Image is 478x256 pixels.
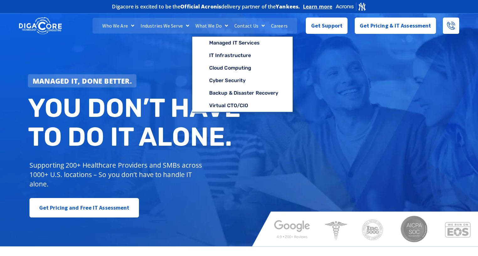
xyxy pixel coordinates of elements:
[192,18,231,34] a: What We Do
[99,18,137,34] a: Who We Are
[39,201,129,214] span: Get Pricing and Free IT Assessment
[137,18,192,34] a: Industries We Serve
[335,2,366,11] img: Acronis
[192,37,293,112] ul: What We Do
[112,4,300,9] h2: Digacore is excited to be the delivery partner of the
[306,18,348,34] a: Get Support
[355,18,436,34] a: Get Pricing & IT Assessment
[303,3,332,10] a: Learn more
[28,74,136,87] a: Managed IT, done better.
[192,49,293,62] a: IT Infrastructure
[276,3,300,10] b: Yankees.
[192,87,293,99] a: Backup & Disaster Recovery
[268,18,291,34] a: Careers
[33,76,132,86] strong: Managed IT, done better.
[360,19,431,32] span: Get Pricing & IT Assessment
[192,37,293,49] a: Managed IT Services
[311,19,343,32] span: Get Support
[19,17,62,35] img: DigaCore Technology Consulting
[192,74,293,87] a: Cyber Security
[93,18,297,34] nav: Menu
[192,62,293,74] a: Cloud Computing
[29,160,205,189] p: Supporting 200+ Healthcare Providers and SMBs across 1000+ U.S. locations – So you don’t have to ...
[28,94,244,151] h2: You don’t have to do IT alone.
[29,198,139,217] a: Get Pricing and Free IT Assessment
[231,18,268,34] a: Contact Us
[192,99,293,112] a: Virtual CTO/CIO
[180,3,221,10] b: Official Acronis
